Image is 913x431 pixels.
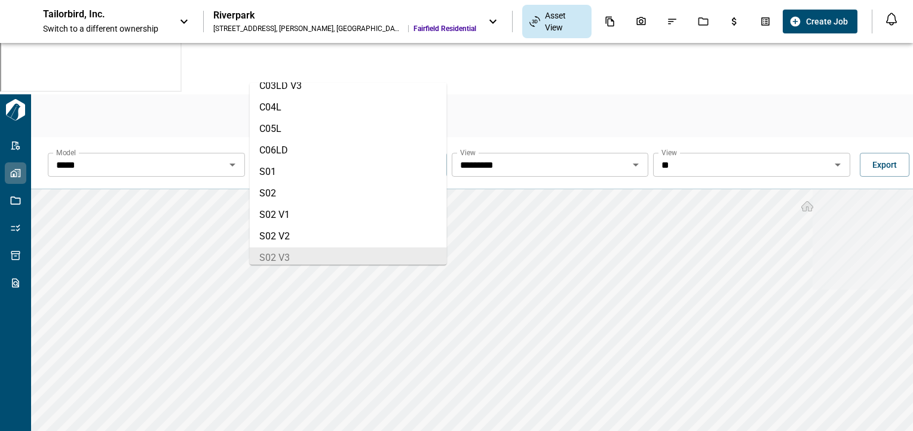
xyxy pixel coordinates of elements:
[829,156,846,173] button: Open
[753,11,778,32] div: Takeoff Center
[660,11,685,32] div: Issues & Info
[783,10,857,33] button: Create Job
[250,140,447,161] li: C06LD
[882,10,901,29] button: Open notification feed
[43,23,167,35] span: Switch to a different ownership
[691,11,716,32] div: Jobs
[250,161,447,183] li: S01
[250,97,447,118] li: C04L
[250,118,447,140] li: C05L
[545,10,584,33] span: Asset View
[872,159,897,171] span: Export
[806,16,848,27] span: Create Job
[43,8,151,20] p: Tailorbird, Inc.
[629,11,654,32] div: Photos
[722,11,747,32] div: Budgets
[250,75,447,97] li: C03LD V3
[460,147,476,158] label: View
[860,153,909,177] button: Export
[250,247,447,269] li: S02 V3
[250,204,447,226] li: S02 V1
[213,10,476,21] div: Riverpark
[598,11,623,32] div: Documents
[627,156,644,173] button: Open
[224,156,241,173] button: Open
[522,5,591,38] div: Asset View
[213,24,403,33] div: [STREET_ADDRESS] , [PERSON_NAME] , [GEOGRAPHIC_DATA]
[413,24,476,33] span: Fairfield Residential
[250,183,447,204] li: S02
[56,147,76,158] label: Model
[661,147,677,158] label: View
[250,226,447,247] li: S02 V2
